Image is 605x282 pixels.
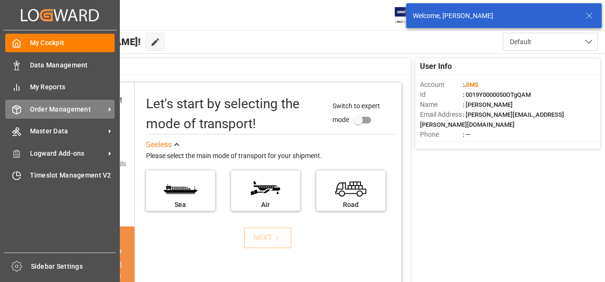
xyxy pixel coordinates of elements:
[67,159,126,169] div: Add shipping details
[413,11,576,21] div: Welcome, [PERSON_NAME]
[30,38,115,48] span: My Cockpit
[420,110,463,120] span: Email Address
[31,262,116,272] span: Sidebar Settings
[254,232,283,244] div: NEXT
[5,78,115,96] a: My Reports
[151,200,210,210] div: Sea
[146,139,172,150] div: See less
[5,56,115,74] a: Data Management
[463,131,470,138] span: : —
[5,34,115,52] a: My Cockpit
[420,100,463,110] span: Name
[146,94,323,134] div: Let's start by selecting the mode of transport!
[420,90,463,100] span: Id
[30,149,105,159] span: Logward Add-ons
[420,130,463,140] span: Phone
[464,81,478,88] span: JIMS
[395,7,428,24] img: Exertis%20JAM%20-%20Email%20Logo.jpg_1722504956.jpg
[463,81,478,88] span: :
[503,33,598,51] button: open menu
[321,200,381,210] div: Road
[420,111,564,128] span: : [PERSON_NAME][EMAIL_ADDRESS][PERSON_NAME][DOMAIN_NAME]
[510,37,531,47] span: Default
[30,60,115,70] span: Data Management
[146,150,395,162] div: Please select the main mode of transport for your shipment.
[332,102,380,123] span: Switch to expert mode
[30,170,115,180] span: Timeslot Management V2
[236,200,295,210] div: Air
[463,141,487,148] span: : Shipper
[463,101,513,108] span: : [PERSON_NAME]
[420,140,463,150] span: Account Type
[463,91,531,98] span: : 0019Y0000050OTgQAM
[30,104,105,114] span: Order Management
[30,126,105,136] span: Master Data
[30,82,115,92] span: My Reports
[420,80,463,90] span: Account
[244,227,292,248] button: NEXT
[420,61,452,72] span: User Info
[5,166,115,185] a: Timeslot Management V2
